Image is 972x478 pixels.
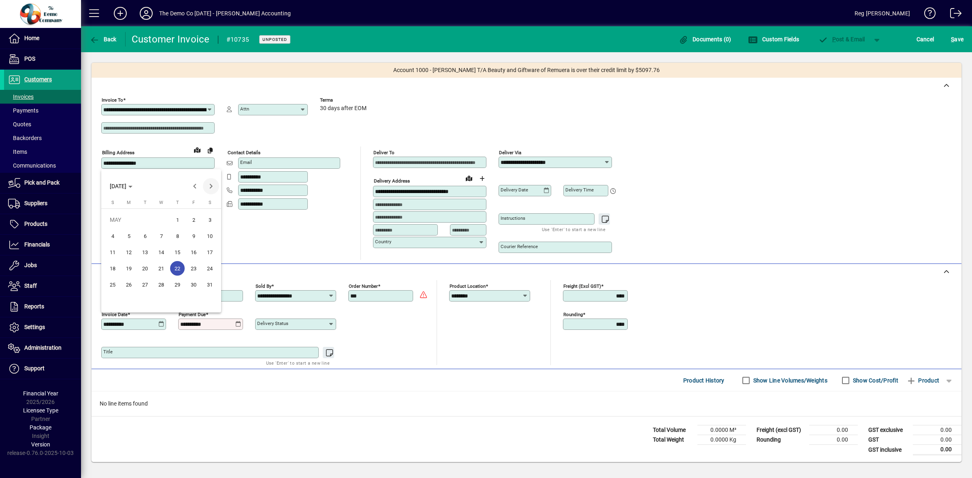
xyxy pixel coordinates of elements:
[170,212,185,227] span: 1
[209,200,211,205] span: S
[186,245,201,259] span: 16
[202,277,217,292] span: 31
[122,229,136,243] span: 5
[105,277,120,292] span: 25
[202,228,218,244] button: Sat May 10 2025
[186,229,201,243] span: 9
[121,260,137,276] button: Mon May 19 2025
[154,229,168,243] span: 7
[110,183,126,189] span: [DATE]
[170,245,185,259] span: 15
[169,228,185,244] button: Thu May 08 2025
[137,260,153,276] button: Tue May 20 2025
[202,229,217,243] span: 10
[105,229,120,243] span: 4
[153,260,169,276] button: Wed May 21 2025
[121,228,137,244] button: Mon May 05 2025
[185,260,202,276] button: Fri May 23 2025
[104,212,169,228] td: MAY
[169,260,185,276] button: Thu May 22 2025
[144,200,147,205] span: T
[159,200,163,205] span: W
[186,261,201,276] span: 23
[107,179,136,193] button: Choose month and year
[170,229,185,243] span: 8
[122,261,136,276] span: 19
[185,228,202,244] button: Fri May 09 2025
[185,244,202,260] button: Fri May 16 2025
[154,277,168,292] span: 28
[202,276,218,293] button: Sat May 31 2025
[153,228,169,244] button: Wed May 07 2025
[170,261,185,276] span: 22
[122,245,136,259] span: 12
[105,245,120,259] span: 11
[121,276,137,293] button: Mon May 26 2025
[153,276,169,293] button: Wed May 28 2025
[137,276,153,293] button: Tue May 27 2025
[154,261,168,276] span: 21
[127,200,131,205] span: M
[104,260,121,276] button: Sun May 18 2025
[202,245,217,259] span: 17
[137,228,153,244] button: Tue May 06 2025
[137,244,153,260] button: Tue May 13 2025
[202,244,218,260] button: Sat May 17 2025
[187,178,203,194] button: Previous month
[185,276,202,293] button: Fri May 30 2025
[170,277,185,292] span: 29
[104,228,121,244] button: Sun May 04 2025
[203,178,219,194] button: Next month
[138,245,152,259] span: 13
[202,212,218,228] button: Sat May 03 2025
[169,276,185,293] button: Thu May 29 2025
[111,200,114,205] span: S
[169,212,185,228] button: Thu May 01 2025
[186,277,201,292] span: 30
[202,261,217,276] span: 24
[153,244,169,260] button: Wed May 14 2025
[202,260,218,276] button: Sat May 24 2025
[176,200,179,205] span: T
[138,277,152,292] span: 27
[105,261,120,276] span: 18
[138,261,152,276] span: 20
[154,245,168,259] span: 14
[104,244,121,260] button: Sun May 11 2025
[186,212,201,227] span: 2
[202,212,217,227] span: 3
[185,212,202,228] button: Fri May 02 2025
[169,244,185,260] button: Thu May 15 2025
[192,200,195,205] span: F
[121,244,137,260] button: Mon May 12 2025
[138,229,152,243] span: 6
[122,277,136,292] span: 26
[104,276,121,293] button: Sun May 25 2025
